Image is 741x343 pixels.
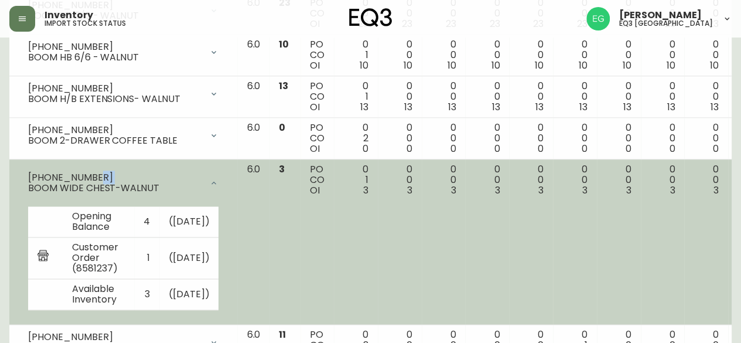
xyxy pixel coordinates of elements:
[623,59,631,72] span: 10
[670,184,675,197] span: 3
[579,59,588,72] span: 10
[518,123,544,154] div: 0 0
[535,100,544,114] span: 13
[431,123,456,154] div: 0 0
[28,135,202,146] div: BOOM 2-DRAWER COFFEE TABLE
[562,164,588,196] div: 0 0
[19,39,228,65] div: [PHONE_NUMBER]BOOM HB 6/6 - WALNUT
[310,123,325,154] div: PO CO
[28,52,202,63] div: BOOM HB 6/6 - WALNUT
[623,100,631,114] span: 13
[28,332,202,342] div: [PHONE_NUMBER]
[407,142,412,155] span: 0
[360,100,368,114] span: 13
[279,38,289,51] span: 10
[279,121,285,134] span: 0
[431,81,456,113] div: 0 0
[343,39,368,71] div: 0 1
[650,81,675,113] div: 0 0
[619,11,702,20] span: [PERSON_NAME]
[310,184,320,197] span: OI
[518,81,544,113] div: 0 0
[310,142,320,155] span: OI
[37,250,49,264] img: retail_report.svg
[606,81,631,113] div: 0 0
[538,142,544,155] span: 0
[349,8,392,27] img: logo
[237,35,269,76] td: 6.0
[28,94,202,104] div: BOOM H/B EXTENSIONS- WALNUT
[63,206,134,237] td: Opening Balance
[310,39,325,71] div: PO CO
[474,164,500,196] div: 0 0
[606,123,631,154] div: 0 0
[474,123,500,154] div: 0 0
[28,172,202,183] div: [PHONE_NUMBER]
[448,100,456,114] span: 13
[387,164,412,196] div: 0 0
[343,164,368,196] div: 0 1
[694,39,719,71] div: 0 0
[650,164,675,196] div: 0 0
[667,100,675,114] span: 13
[619,20,713,27] h5: eq3 [GEOGRAPHIC_DATA]
[562,123,588,154] div: 0 0
[586,7,610,30] img: db11c1629862fe82d63d0774b1b54d2b
[387,81,412,113] div: 0 0
[134,279,159,310] td: 3
[28,125,202,135] div: [PHONE_NUMBER]
[363,142,368,155] span: 0
[404,59,412,72] span: 10
[45,20,126,27] h5: import stock status
[562,39,588,71] div: 0 0
[63,237,134,279] td: Customer Order (8581237)
[694,81,719,113] div: 0 0
[279,79,288,93] span: 13
[582,142,588,155] span: 0
[343,81,368,113] div: 0 1
[45,11,93,20] span: Inventory
[711,100,719,114] span: 13
[63,279,134,310] td: Available Inventory
[491,100,500,114] span: 13
[279,328,286,341] span: 11
[518,39,544,71] div: 0 0
[694,164,719,196] div: 0 0
[28,83,202,94] div: [PHONE_NUMBER]
[237,118,269,159] td: 6.0
[710,59,719,72] span: 10
[713,142,719,155] span: 0
[448,59,456,72] span: 10
[474,39,500,71] div: 0 0
[713,184,719,197] span: 3
[431,39,456,71] div: 0 0
[310,100,320,114] span: OI
[650,123,675,154] div: 0 0
[431,164,456,196] div: 0 0
[666,59,675,72] span: 10
[387,123,412,154] div: 0 0
[474,81,500,113] div: 0 0
[494,142,500,155] span: 0
[535,59,544,72] span: 10
[562,81,588,113] div: 0 0
[494,184,500,197] span: 3
[237,76,269,118] td: 6.0
[518,164,544,196] div: 0 0
[538,184,544,197] span: 3
[159,279,219,310] td: ( [DATE] )
[606,164,631,196] div: 0 0
[28,42,202,52] div: [PHONE_NUMBER]
[626,142,631,155] span: 0
[669,142,675,155] span: 0
[450,142,456,155] span: 0
[310,81,325,113] div: PO CO
[407,184,412,197] span: 3
[582,184,588,197] span: 3
[237,159,269,325] td: 6.0
[606,39,631,71] div: 0 0
[404,100,412,114] span: 13
[650,39,675,71] div: 0 0
[19,81,228,107] div: [PHONE_NUMBER]BOOM H/B EXTENSIONS- WALNUT
[360,59,368,72] span: 10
